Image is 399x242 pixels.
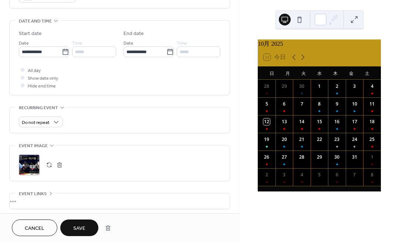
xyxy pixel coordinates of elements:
[295,66,311,80] div: 火
[263,83,270,90] div: 28
[369,136,375,143] div: 25
[334,101,340,107] div: 9
[334,154,340,160] div: 30
[281,101,288,107] div: 6
[334,136,340,143] div: 23
[263,118,270,125] div: 12
[327,66,343,80] div: 木
[351,101,358,107] div: 10
[369,101,375,107] div: 11
[124,30,144,38] div: End date
[334,83,340,90] div: 2
[28,75,58,82] span: Show date only
[281,118,288,125] div: 13
[369,172,375,178] div: 8
[28,82,56,90] span: Hide end time
[316,83,323,90] div: 1
[177,39,187,47] span: Time
[28,67,41,75] span: All day
[25,225,44,232] span: Cancel
[22,118,50,127] span: Do not repeat
[19,190,47,198] span: Event links
[369,83,375,90] div: 4
[298,118,305,125] div: 14
[359,66,375,80] div: 土
[280,66,295,80] div: 月
[369,154,375,160] div: 1
[263,172,270,178] div: 2
[19,142,48,150] span: Event image
[281,172,288,178] div: 3
[343,66,359,80] div: 金
[263,154,270,160] div: 26
[73,225,85,232] span: Save
[311,66,327,80] div: 水
[298,154,305,160] div: 28
[298,136,305,143] div: 21
[19,39,29,47] span: Date
[19,104,58,112] span: Recurring event
[351,118,358,125] div: 17
[316,172,323,178] div: 5
[298,101,305,107] div: 7
[281,83,288,90] div: 29
[19,30,42,38] div: Start date
[72,39,82,47] span: Time
[281,136,288,143] div: 20
[258,39,381,48] div: 10月 2025
[351,172,358,178] div: 7
[264,66,280,80] div: 日
[316,118,323,125] div: 15
[334,118,340,125] div: 16
[12,219,57,236] button: Cancel
[298,83,305,90] div: 30
[316,154,323,160] div: 29
[369,118,375,125] div: 18
[281,154,288,160] div: 27
[263,136,270,143] div: 19
[316,136,323,143] div: 22
[19,155,40,175] div: ;
[351,83,358,90] div: 3
[351,154,358,160] div: 31
[316,101,323,107] div: 8
[60,219,98,236] button: Save
[298,172,305,178] div: 4
[334,172,340,178] div: 6
[351,136,358,143] div: 24
[124,39,133,47] span: Date
[10,193,230,209] div: •••
[263,101,270,107] div: 5
[19,17,52,25] span: Date and time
